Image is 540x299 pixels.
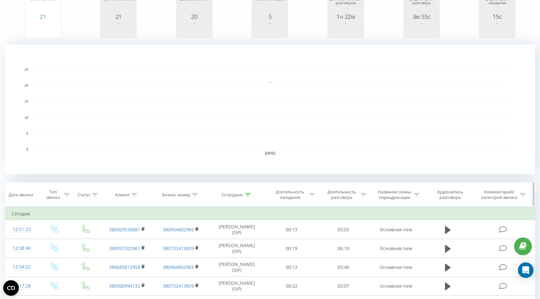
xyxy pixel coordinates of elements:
[162,192,190,198] div: Бизнес номер
[109,283,140,289] a: 380506994132
[163,283,194,289] a: 380732413839
[12,223,32,236] div: 12:51:23
[25,68,29,72] text: 25
[318,220,369,239] td: 03:03
[109,245,140,251] a: 380957202961
[377,189,412,200] div: Название схемы переадресации
[266,277,318,295] td: 00:22
[109,264,140,270] a: 380685812958
[518,262,534,278] div: Open Intercom Messenger
[115,192,130,198] div: Клиент
[330,13,362,20] div: 1ч 22м
[429,189,471,200] div: Аудиозапись разговора
[273,189,307,200] div: Длительность ожидания
[102,13,135,20] div: 21
[369,220,423,239] td: Основная new
[12,280,32,293] div: 12:17:28
[163,245,194,251] a: 380732413839
[3,280,19,296] button: Open CMP widget
[5,45,535,174] svg: A chart.
[163,226,194,233] a: 380954802965
[405,20,438,39] svg: A chart.
[12,261,32,273] div: 12:34:02
[324,189,359,200] div: Длительность разговора
[266,239,318,258] td: 00:19
[481,13,513,20] div: 15с
[27,20,59,39] svg: A chart.
[44,189,62,200] div: Тип звонка
[318,277,369,295] td: 03:07
[109,226,140,233] a: 380503535881
[481,20,513,39] svg: A chart.
[5,207,535,220] td: Сегодня
[265,152,275,155] text: [DATE]
[405,13,438,20] div: 3м 55с
[178,13,210,20] div: 20
[78,192,90,198] div: Статус
[178,20,210,39] svg: A chart.
[318,239,369,258] td: 06:10
[369,277,423,295] td: Основная new
[369,239,423,258] td: Основная new
[330,20,362,39] svg: A chart.
[9,192,33,198] div: Дата звонка
[480,189,518,200] div: Комментарий/категория звонка
[266,258,318,277] td: 00:13
[208,220,266,239] td: [PERSON_NAME] (SIP)
[222,192,243,198] div: Сотрудник
[25,84,29,87] text: 20
[25,100,29,104] text: 15
[208,258,266,277] td: [PERSON_NAME] (SIP)
[12,242,32,255] div: 12:38:46
[266,220,318,239] td: 00:13
[318,258,369,277] td: 03:46
[208,239,266,258] td: [PERSON_NAME] (SIP)
[369,258,423,277] td: Основная new
[27,13,59,20] div: 21
[26,148,28,151] text: 0
[25,116,29,120] text: 10
[163,264,194,270] a: 380964802965
[254,13,286,20] div: 5
[254,20,286,39] svg: A chart.
[26,132,28,135] text: 5
[208,277,266,295] td: [PERSON_NAME] (SIP)
[102,20,135,39] svg: A chart.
